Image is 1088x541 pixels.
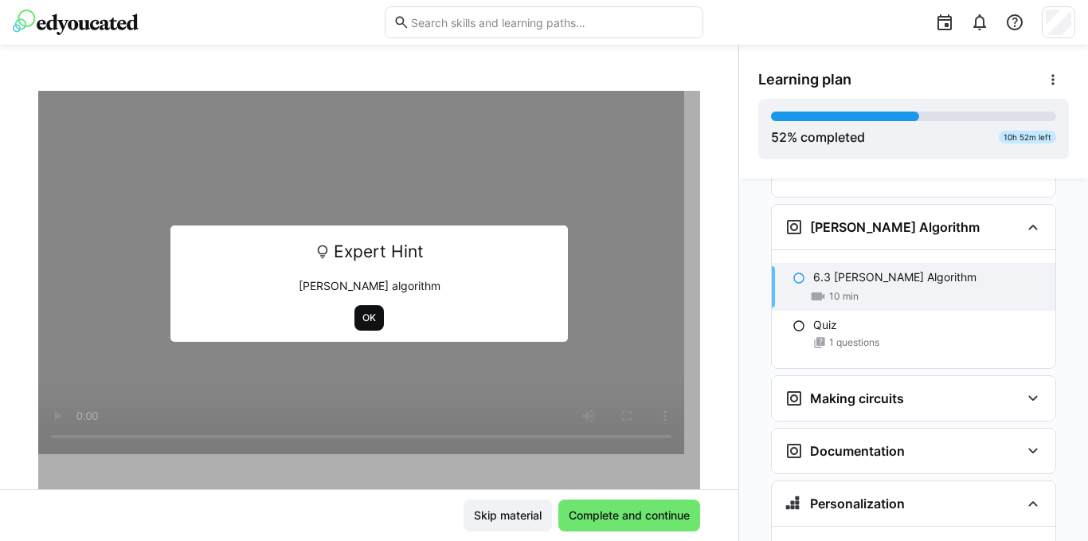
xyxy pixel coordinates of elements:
span: OK [361,312,378,324]
button: Skip material [464,500,552,531]
span: Complete and continue [566,508,692,523]
span: 52 [771,129,787,145]
h3: Personalization [810,496,905,512]
h3: [PERSON_NAME] Algorithm [810,219,980,235]
input: Search skills and learning paths… [409,15,695,29]
h3: Making circuits [810,390,904,406]
p: Quiz [813,317,837,333]
button: Complete and continue [558,500,700,531]
h3: Documentation [810,443,905,459]
span: 1 questions [829,336,879,349]
span: 10 min [829,290,859,303]
p: 6.3 [PERSON_NAME] Algorithm [813,269,976,285]
p: [PERSON_NAME] algorithm [182,278,557,294]
button: OK [354,305,384,331]
span: Skip material [472,508,544,523]
span: Expert Hint [334,237,424,267]
div: 10h 52m left [999,131,1056,143]
span: Learning plan [758,71,851,88]
div: % completed [771,127,865,147]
